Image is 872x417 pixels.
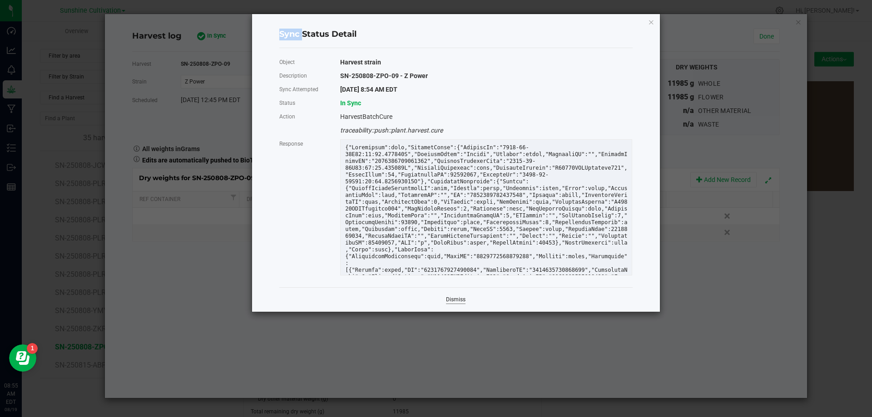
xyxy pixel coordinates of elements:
[272,55,334,69] div: Object
[446,296,466,304] a: Dismiss
[333,69,639,83] div: SN-250808-ZPO-09 - Z Power
[340,99,361,107] span: In Sync
[272,83,334,96] div: Sync Attempted
[333,83,639,96] div: [DATE] 8:54 AM EDT
[279,29,633,40] h4: Sync Status Detail
[272,69,334,83] div: Description
[272,96,334,110] div: Status
[27,343,38,354] iframe: Resource center unread badge
[648,16,654,27] button: Close
[272,137,334,151] div: Response
[338,144,634,301] div: {"Loremipsum":dolo,"SitametConse":{"AdipiscIn":"7918-66-38E82:11:92.477840S","DoeiusmOdtem":"Inci...
[333,110,639,123] div: HarvestBatchCure
[333,55,639,69] div: Harvest strain
[9,344,36,372] iframe: Resource center
[272,110,334,123] div: Action
[333,123,639,137] div: traceability::push::plant.harvest.cure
